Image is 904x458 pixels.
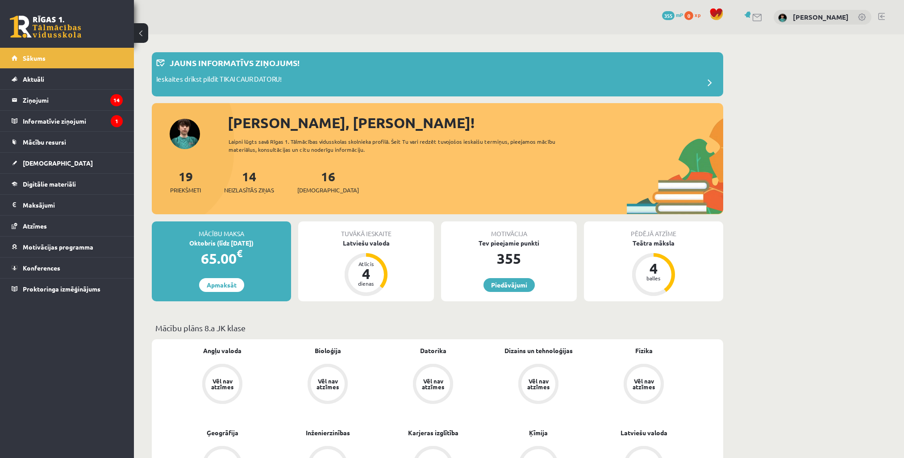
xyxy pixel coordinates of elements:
a: Datorika [420,346,446,355]
a: Dizains un tehnoloģijas [504,346,573,355]
a: Aktuāli [12,69,123,89]
a: Vēl nav atzīmes [380,364,486,406]
a: 19Priekšmeti [170,168,201,195]
a: Sākums [12,48,123,68]
a: Motivācijas programma [12,237,123,257]
span: 355 [662,11,675,20]
span: Atzīmes [23,222,47,230]
div: Laipni lūgts savā Rīgas 1. Tālmācības vidusskolas skolnieka profilā. Šeit Tu vari redzēt tuvojošo... [229,137,571,154]
span: xp [695,11,700,18]
a: Ziņojumi14 [12,90,123,110]
span: Sākums [23,54,46,62]
a: Angļu valoda [203,346,242,355]
a: Ķīmija [529,428,548,437]
a: Vēl nav atzīmes [486,364,591,406]
span: 0 [684,11,693,20]
span: Neizlasītās ziņas [224,186,274,195]
a: Teātra māksla 4 balles [584,238,723,297]
div: 4 [353,266,379,281]
p: Ieskaites drīkst pildīt TIKAI CAUR DATORU! [156,74,282,87]
a: 14Neizlasītās ziņas [224,168,274,195]
span: [DEMOGRAPHIC_DATA] [297,186,359,195]
img: Jaroslavs Vasiļjevs [778,13,787,22]
p: Jauns informatīvs ziņojums! [170,57,300,69]
a: [PERSON_NAME] [793,12,849,21]
legend: Maksājumi [23,195,123,215]
a: Vēl nav atzīmes [591,364,696,406]
i: 14 [110,94,123,106]
div: 65.00 [152,248,291,269]
div: Teātra māksla [584,238,723,248]
a: Maksājumi [12,195,123,215]
a: Vēl nav atzīmes [170,364,275,406]
div: Vēl nav atzīmes [210,378,235,390]
a: Jauns informatīvs ziņojums! Ieskaites drīkst pildīt TIKAI CAUR DATORU! [156,57,719,92]
div: Oktobris (līdz [DATE]) [152,238,291,248]
span: Digitālie materiāli [23,180,76,188]
div: Latviešu valoda [298,238,434,248]
div: dienas [353,281,379,286]
legend: Informatīvie ziņojumi [23,111,123,131]
div: Vēl nav atzīmes [526,378,551,390]
div: Tev pieejamie punkti [441,238,577,248]
span: Aktuāli [23,75,44,83]
a: Rīgas 1. Tālmācības vidusskola [10,16,81,38]
legend: Ziņojumi [23,90,123,110]
a: Konferences [12,258,123,278]
div: Vēl nav atzīmes [315,378,340,390]
p: Mācību plāns 8.a JK klase [155,322,720,334]
a: Atzīmes [12,216,123,236]
span: [DEMOGRAPHIC_DATA] [23,159,93,167]
a: Mācību resursi [12,132,123,152]
div: Atlicis [353,261,379,266]
span: Motivācijas programma [23,243,93,251]
div: Vēl nav atzīmes [421,378,446,390]
span: Priekšmeti [170,186,201,195]
a: Latviešu valoda [621,428,667,437]
a: Bioloģija [315,346,341,355]
div: Motivācija [441,221,577,238]
a: Latviešu valoda Atlicis 4 dienas [298,238,434,297]
div: 4 [640,261,667,275]
span: € [237,247,242,260]
a: Karjeras izglītība [408,428,458,437]
a: Digitālie materiāli [12,174,123,194]
a: 0 xp [684,11,705,18]
div: balles [640,275,667,281]
div: Tuvākā ieskaite [298,221,434,238]
a: Vēl nav atzīmes [275,364,380,406]
a: Inženierzinības [306,428,350,437]
a: Fizika [635,346,653,355]
div: 355 [441,248,577,269]
a: 355 mP [662,11,683,18]
span: Mācību resursi [23,138,66,146]
a: Ģeogrāfija [207,428,238,437]
a: Piedāvājumi [483,278,535,292]
div: [PERSON_NAME], [PERSON_NAME]! [228,112,723,133]
i: 1 [111,115,123,127]
a: 16[DEMOGRAPHIC_DATA] [297,168,359,195]
a: Informatīvie ziņojumi1 [12,111,123,131]
a: [DEMOGRAPHIC_DATA] [12,153,123,173]
div: Vēl nav atzīmes [631,378,656,390]
a: Apmaksāt [199,278,244,292]
div: Pēdējā atzīme [584,221,723,238]
span: Proktoringa izmēģinājums [23,285,100,293]
span: Konferences [23,264,60,272]
a: Proktoringa izmēģinājums [12,279,123,299]
span: mP [676,11,683,18]
div: Mācību maksa [152,221,291,238]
